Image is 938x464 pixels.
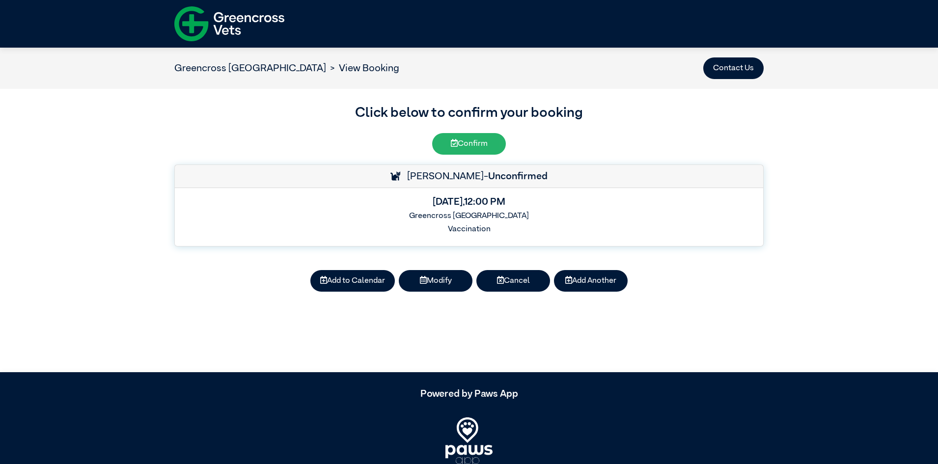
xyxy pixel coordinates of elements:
button: Contact Us [703,57,764,79]
h3: Click below to confirm your booking [174,103,764,123]
a: Greencross [GEOGRAPHIC_DATA] [174,63,326,73]
img: f-logo [174,2,284,45]
span: - [484,171,548,181]
button: Confirm [432,133,506,155]
strong: Unconfirmed [488,171,548,181]
button: Add Another [554,270,628,292]
button: Modify [399,270,472,292]
span: [PERSON_NAME] [402,171,484,181]
h5: [DATE] , 12:00 PM [183,196,755,208]
button: Cancel [476,270,550,292]
h6: Greencross [GEOGRAPHIC_DATA] [183,212,755,221]
h5: Powered by Paws App [174,388,764,400]
button: Add to Calendar [310,270,395,292]
li: View Booking [326,61,399,76]
nav: breadcrumb [174,61,399,76]
h6: Vaccination [183,225,755,234]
